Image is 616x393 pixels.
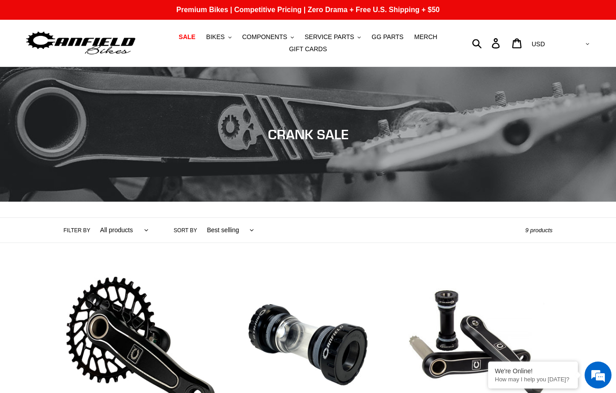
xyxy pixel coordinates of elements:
[289,45,327,53] span: GIFT CARDS
[305,33,354,41] span: SERVICE PARTS
[206,33,225,41] span: BIKES
[64,226,91,234] label: Filter by
[202,31,236,43] button: BIKES
[174,226,197,234] label: Sort by
[268,126,349,142] span: CRANK SALE
[242,33,287,41] span: COMPONENTS
[495,367,571,375] div: We're Online!
[367,31,408,43] a: GG PARTS
[414,33,437,41] span: MERCH
[238,31,298,43] button: COMPONENTS
[371,33,403,41] span: GG PARTS
[174,31,200,43] a: SALE
[525,227,553,234] span: 9 products
[25,29,137,57] img: Canfield Bikes
[410,31,441,43] a: MERCH
[495,376,571,383] p: How may I help you today?
[179,33,195,41] span: SALE
[284,43,332,55] a: GIFT CARDS
[300,31,365,43] button: SERVICE PARTS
